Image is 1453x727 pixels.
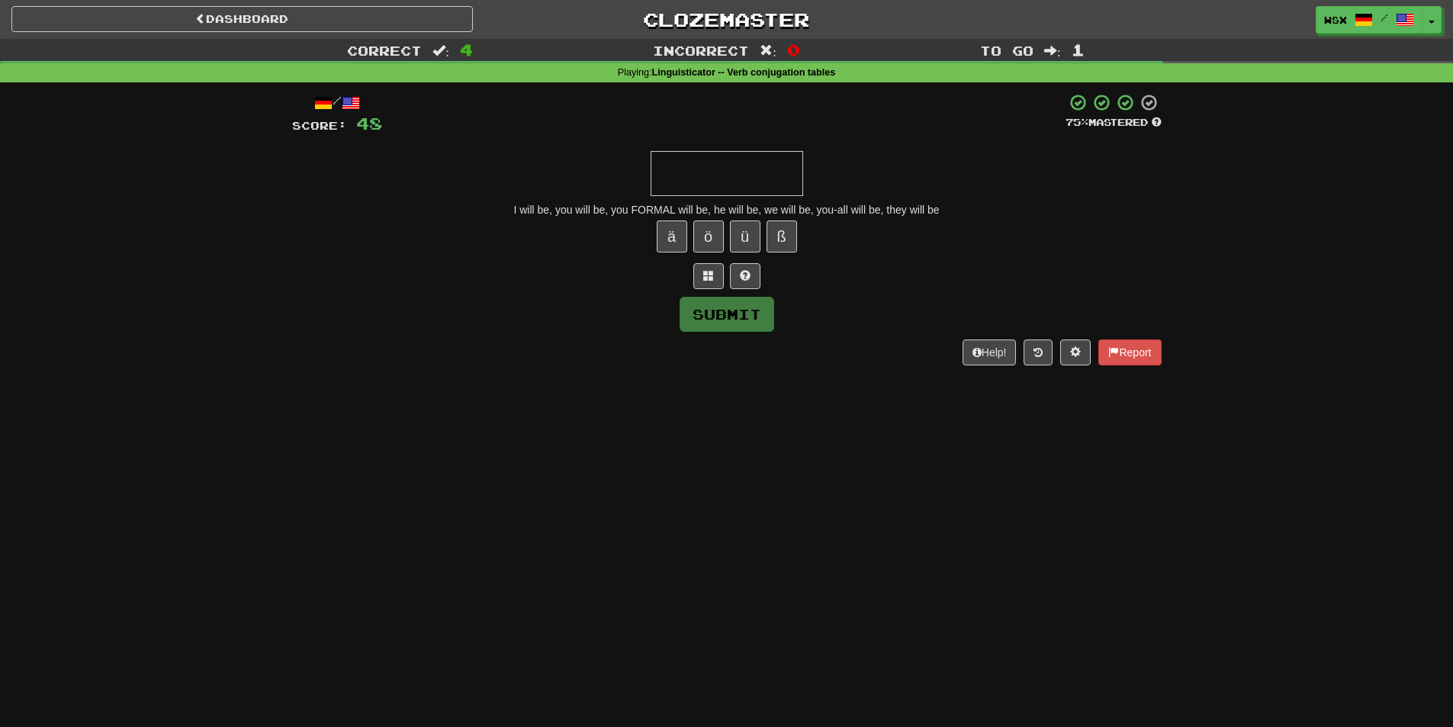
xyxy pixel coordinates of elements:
[292,93,382,112] div: /
[1381,12,1388,23] span: /
[730,220,760,253] button: ü
[292,202,1162,217] div: I will be, you will be, you FORMAL will be, he will be, we will be, you-all will be, they will be
[1098,339,1161,365] button: Report
[652,67,836,78] strong: Linguisticator -- Verb conjugation tables
[1024,339,1053,365] button: Round history (alt+y)
[787,40,800,59] span: 0
[693,263,724,289] button: Switch sentence to multiple choice alt+p
[356,114,382,133] span: 48
[657,220,687,253] button: ä
[460,40,473,59] span: 4
[767,220,797,253] button: ß
[292,119,347,132] span: Score:
[680,297,774,332] button: Submit
[1316,6,1422,34] a: wsx /
[432,44,449,57] span: :
[963,339,1017,365] button: Help!
[1072,40,1085,59] span: 1
[1066,116,1162,130] div: Mastered
[11,6,473,32] a: Dashboard
[1324,13,1347,27] span: wsx
[980,43,1033,58] span: To go
[496,6,957,33] a: Clozemaster
[1066,116,1088,128] span: 75 %
[760,44,776,57] span: :
[693,220,724,253] button: ö
[347,43,422,58] span: Correct
[1044,44,1061,57] span: :
[730,263,760,289] button: Single letter hint - you only get 1 per sentence and score half the points! alt+h
[653,43,749,58] span: Incorrect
